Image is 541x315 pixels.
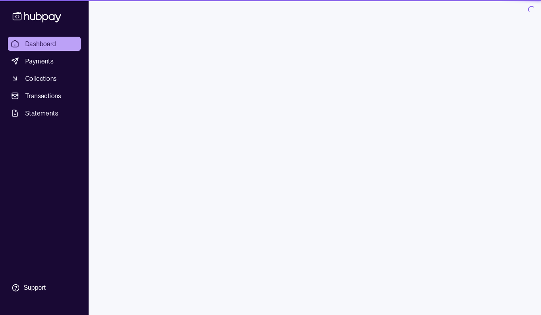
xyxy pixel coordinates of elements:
span: Statements [25,108,58,118]
div: Support [24,283,46,292]
span: Collections [25,74,57,83]
a: Payments [8,54,81,68]
span: Transactions [25,91,61,101]
a: Statements [8,106,81,120]
span: Dashboard [25,39,56,48]
span: Payments [25,56,54,66]
a: Collections [8,71,81,86]
a: Dashboard [8,37,81,51]
a: Transactions [8,89,81,103]
a: Support [8,280,81,296]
